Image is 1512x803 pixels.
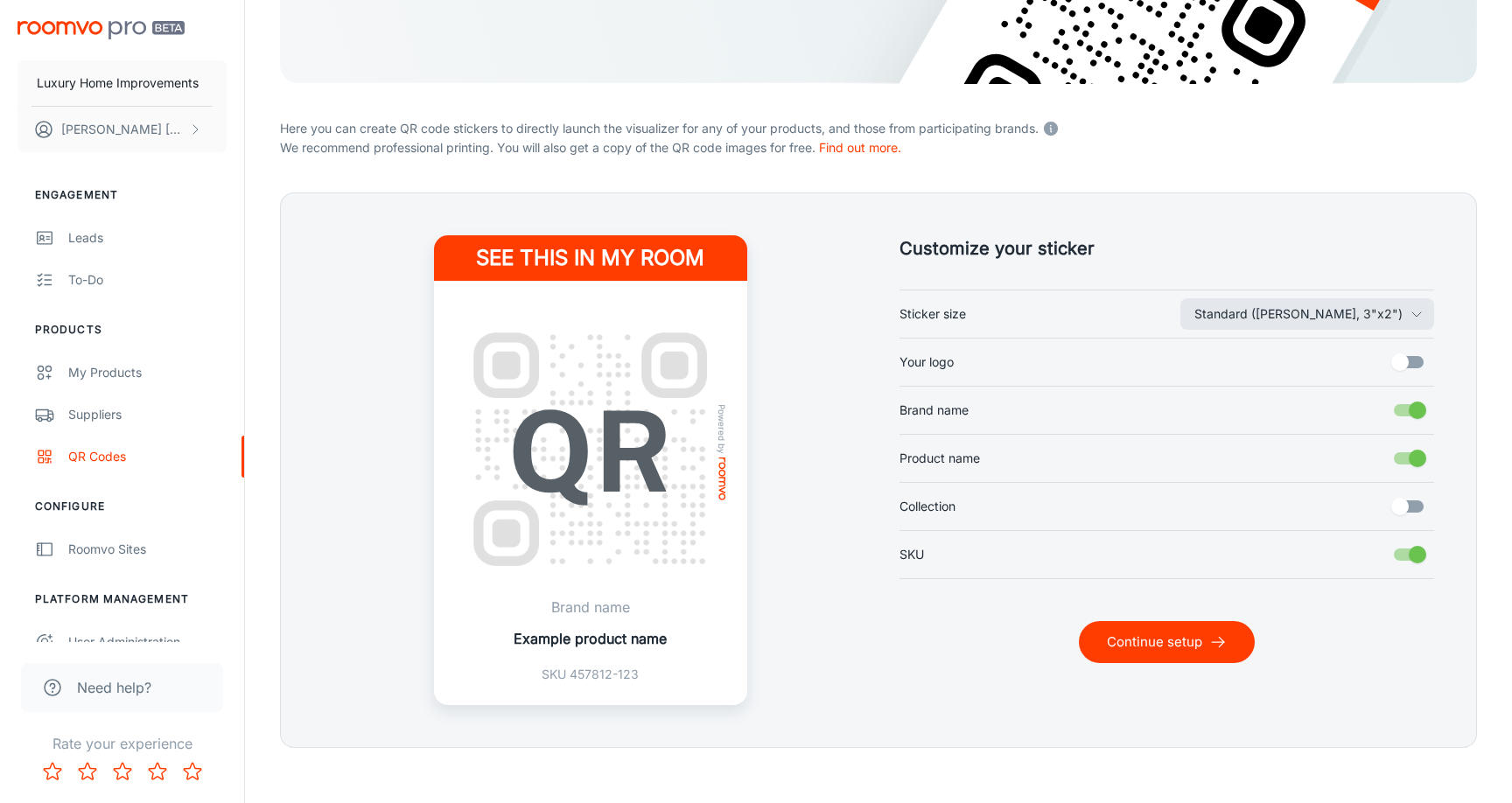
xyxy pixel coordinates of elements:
[280,138,1477,157] p: We recommend professional printing. You will also get a copy of the QR code images for free.
[17,60,227,106] button: Luxury Home Improvements
[718,457,725,500] img: roomvo
[1079,621,1255,663] button: Continue setup
[14,733,230,754] p: Rate your experience
[68,270,227,290] div: To-do
[175,754,210,789] button: Rate 5 star
[514,665,667,684] p: SKU 457812-123
[61,120,185,139] p: [PERSON_NAME] [PERSON_NAME]
[17,107,227,152] button: [PERSON_NAME] [PERSON_NAME]
[899,497,955,516] span: Collection
[1180,298,1434,330] button: Sticker size
[899,353,954,372] span: Your logo
[899,449,980,468] span: Product name
[105,754,140,789] button: Rate 3 star
[899,235,1434,262] h5: Customize your sticker
[68,405,227,424] div: Suppliers
[68,363,227,382] div: My Products
[68,632,227,652] div: User Administration
[37,73,199,93] p: Luxury Home Improvements
[17,21,185,39] img: Roomvo PRO Beta
[713,404,731,454] span: Powered by
[68,540,227,559] div: Roomvo Sites
[70,754,105,789] button: Rate 2 star
[68,447,227,466] div: QR Codes
[899,545,924,564] span: SKU
[35,754,70,789] button: Rate 1 star
[68,228,227,248] div: Leads
[140,754,175,789] button: Rate 4 star
[280,115,1477,138] p: Here you can create QR code stickers to directly launch the visualizer for any of your products, ...
[899,304,966,324] span: Sticker size
[434,235,747,281] h4: See this in my room
[455,314,726,585] img: QR Code Example
[514,597,667,618] p: Brand name
[819,140,901,155] a: Find out more.
[899,401,969,420] span: Brand name
[514,628,667,649] p: Example product name
[77,677,151,698] span: Need help?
